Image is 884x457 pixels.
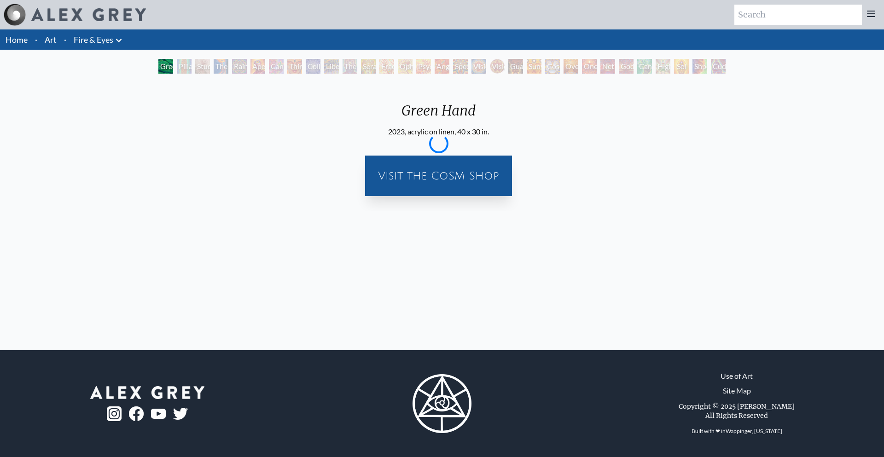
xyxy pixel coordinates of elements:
div: Sol Invictus [674,59,689,74]
div: Green Hand [158,59,173,74]
a: Home [6,35,28,45]
a: Use of Art [721,370,753,382]
a: Site Map [723,385,751,396]
li: · [60,29,70,50]
div: Pillar of Awareness [177,59,192,74]
div: Collective Vision [306,59,320,74]
a: Art [45,33,57,46]
img: youtube-logo.png [151,409,166,419]
div: Angel Skin [435,59,449,74]
a: Wappinger, [US_STATE] [726,428,782,434]
div: Oversoul [564,59,578,74]
div: Third Eye Tears of Joy [287,59,302,74]
div: Godself [619,59,634,74]
div: Shpongled [692,59,707,74]
div: Seraphic Transport Docking on the Third Eye [361,59,376,74]
li: · [31,29,41,50]
div: Green Hand [388,102,489,126]
div: Net of Being [600,59,615,74]
div: Cannafist [637,59,652,74]
img: twitter-logo.png [173,408,188,420]
div: Sunyata [527,59,541,74]
div: Built with ❤ in [688,424,786,439]
div: Psychomicrograph of a Fractal Paisley Cherub Feather Tip [416,59,431,74]
a: Visit the CoSM Shop [371,161,506,191]
div: The Torch [214,59,228,74]
img: fb-logo.png [129,406,144,421]
div: Cosmic Elf [545,59,560,74]
div: Cuddle [711,59,726,74]
div: One [582,59,597,74]
img: ig-logo.png [107,406,122,421]
div: Study for the Great Turn [195,59,210,74]
div: Cannabis Sutra [269,59,284,74]
div: All Rights Reserved [705,411,768,420]
div: Vision Crystal [471,59,486,74]
div: Guardian of Infinite Vision [508,59,523,74]
div: Spectral Lotus [453,59,468,74]
div: Fractal Eyes [379,59,394,74]
input: Search [734,5,862,25]
div: Vision [PERSON_NAME] [490,59,505,74]
div: Rainbow Eye Ripple [232,59,247,74]
a: Fire & Eyes [74,33,113,46]
div: Copyright © 2025 [PERSON_NAME] [679,402,795,411]
div: Aperture [250,59,265,74]
div: Higher Vision [656,59,670,74]
div: Ophanic Eyelash [398,59,413,74]
div: The Seer [343,59,357,74]
div: Liberation Through Seeing [324,59,339,74]
div: 2023, acrylic on linen, 40 x 30 in. [388,126,489,137]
